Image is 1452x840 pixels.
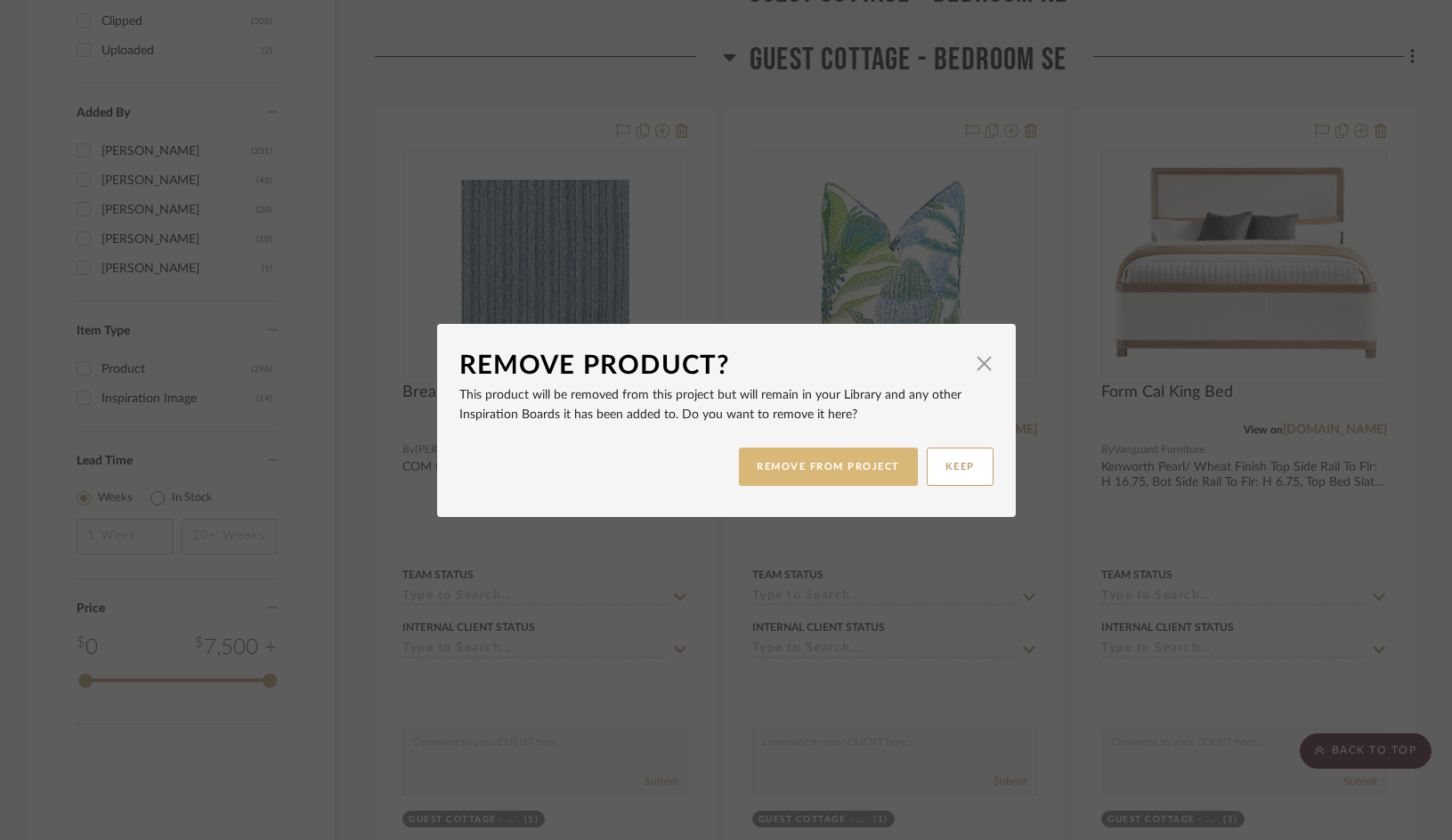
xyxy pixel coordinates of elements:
[459,346,967,385] div: Remove Product?
[927,448,994,486] button: KEEP
[967,346,1002,382] button: Close
[459,346,994,385] dialog-header: Remove Product?
[739,448,918,486] button: REMOVE FROM PROJECT
[459,385,994,424] p: This product will be removed from this project but will remain in your Library and any other Insp...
